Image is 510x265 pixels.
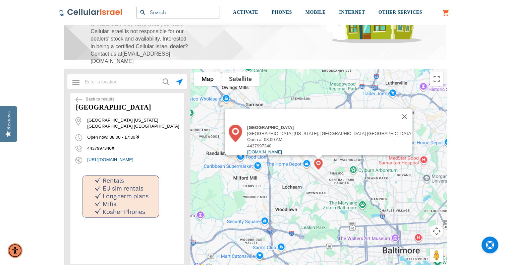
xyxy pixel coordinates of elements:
[59,8,123,16] img: Cellular Israel Logo
[75,146,114,151] span: 4437997340
[247,131,412,136] span: [GEOGRAPHIC_DATA] [US_STATE], [GEOGRAPHIC_DATA] [GEOGRAPHIC_DATA]
[430,72,443,86] button: Toggle fullscreen view
[194,72,221,86] button: Show street map
[77,172,165,222] img: Store Image
[396,109,412,125] button: Close
[79,117,184,129] span: [GEOGRAPHIC_DATA] [US_STATE] [GEOGRAPHIC_DATA] [GEOGRAPHIC_DATA]
[378,10,422,15] span: OTHER SERVICES
[305,10,326,15] span: MOBILE
[136,7,220,18] input: Search
[233,10,258,15] span: ACTIVATE
[247,125,412,131] div: [GEOGRAPHIC_DATA]
[70,103,184,112] h3: [GEOGRAPHIC_DATA]
[247,137,412,143] div: Open at 08:00 AM
[86,96,114,102] span: Back to results
[247,149,282,154] a: [DOMAIN_NAME]
[6,111,12,130] div: Reviews
[87,135,135,140] span: Open now: 08:00 - 17:30
[79,157,184,163] a: [URL][DOMAIN_NAME]
[272,10,292,15] span: PHONES
[430,224,443,238] button: Map camera controls
[8,243,22,258] div: Accessibility Menu
[247,143,412,149] div: 4437997340
[339,10,365,15] span: INTERNET
[430,249,443,262] button: Drag Pegman onto the map to open Street View
[221,72,260,86] button: Show satellite imagery
[81,75,174,88] input: Enter a location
